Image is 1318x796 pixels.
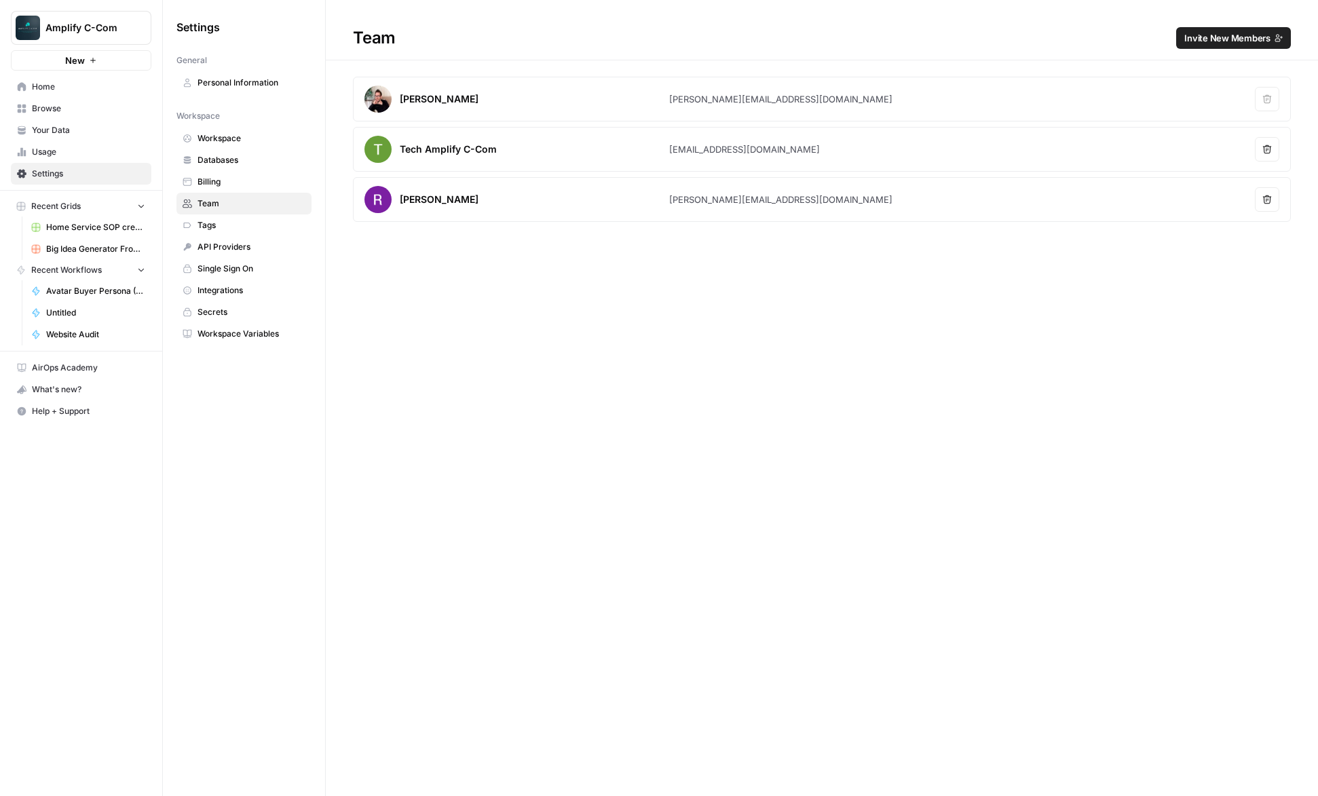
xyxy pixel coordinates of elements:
img: Amplify C-Com Logo [16,16,40,40]
span: AirOps Academy [32,362,145,374]
span: Databases [197,154,305,166]
a: Team [176,193,312,214]
a: Secrets [176,301,312,323]
span: New [65,54,85,67]
a: Single Sign On [176,258,312,280]
div: [PERSON_NAME][EMAIL_ADDRESS][DOMAIN_NAME] [669,92,892,106]
span: Website Audit [46,328,145,341]
span: Help + Support [32,405,145,417]
span: Workspace [176,110,220,122]
span: Integrations [197,284,305,297]
span: Billing [197,176,305,188]
a: Browse [11,98,151,119]
span: Single Sign On [197,263,305,275]
a: Tags [176,214,312,236]
span: Team [197,197,305,210]
a: Workspace [176,128,312,149]
span: Tags [197,219,305,231]
div: [PERSON_NAME] [400,92,478,106]
img: avatar [364,186,392,213]
span: Secrets [197,306,305,318]
span: Home [32,81,145,93]
span: Workspace Variables [197,328,305,340]
span: Big Idea Generator From Product Grid [46,243,145,255]
a: API Providers [176,236,312,258]
img: avatar [364,136,392,163]
a: Integrations [176,280,312,301]
span: Recent Workflows [31,264,102,276]
span: Avatar Buyer Persona (From website) [46,285,145,297]
a: Your Data [11,119,151,141]
span: General [176,54,207,67]
div: Team [326,27,1318,49]
a: Big Idea Generator From Product Grid [25,238,151,260]
span: API Providers [197,241,305,253]
div: Tech Amplify C-Com [400,143,497,156]
div: What's new? [12,379,151,400]
span: Your Data [32,124,145,136]
span: Home Service SOP creator Grid [46,221,145,233]
span: Invite New Members [1184,31,1270,45]
span: Personal Information [197,77,305,89]
button: Workspace: Amplify C-Com [11,11,151,45]
span: Amplify C-Com [45,21,128,35]
button: Help + Support [11,400,151,422]
button: Invite New Members [1176,27,1291,49]
div: [PERSON_NAME][EMAIL_ADDRESS][DOMAIN_NAME] [669,193,892,206]
span: Settings [176,19,220,35]
span: Workspace [197,132,305,145]
a: AirOps Academy [11,357,151,379]
button: Recent Workflows [11,260,151,280]
a: Billing [176,171,312,193]
span: Settings [32,168,145,180]
span: Recent Grids [31,200,81,212]
div: [PERSON_NAME] [400,193,478,206]
span: Usage [32,146,145,158]
div: [EMAIL_ADDRESS][DOMAIN_NAME] [669,143,820,156]
a: Usage [11,141,151,163]
span: Untitled [46,307,145,319]
a: Avatar Buyer Persona (From website) [25,280,151,302]
a: Home Service SOP creator Grid [25,216,151,238]
span: Browse [32,102,145,115]
button: What's new? [11,379,151,400]
button: Recent Grids [11,196,151,216]
a: Personal Information [176,72,312,94]
img: avatar [364,86,392,113]
a: Website Audit [25,324,151,345]
a: Untitled [25,302,151,324]
a: Home [11,76,151,98]
button: New [11,50,151,71]
a: Databases [176,149,312,171]
a: Workspace Variables [176,323,312,345]
a: Settings [11,163,151,185]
